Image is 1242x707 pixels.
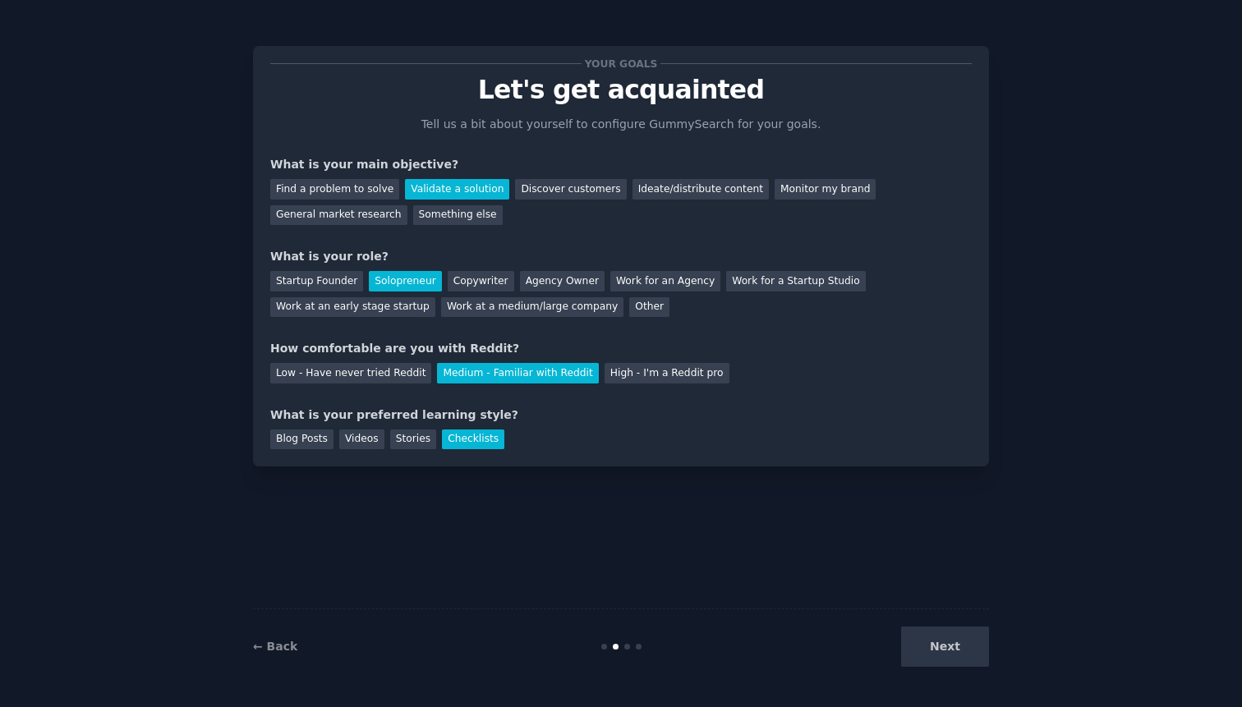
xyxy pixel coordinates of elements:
div: General market research [270,205,407,226]
div: How comfortable are you with Reddit? [270,340,972,357]
div: What is your role? [270,248,972,265]
div: Find a problem to solve [270,179,399,200]
div: What is your preferred learning style? [270,406,972,424]
a: ← Back [253,640,297,653]
div: Other [629,297,669,318]
div: Checklists [442,429,504,450]
span: Your goals [582,55,660,72]
div: Work for an Agency [610,271,720,292]
div: Something else [413,205,503,226]
div: Monitor my brand [775,179,876,200]
div: Startup Founder [270,271,363,292]
div: Copywriter [448,271,514,292]
div: Medium - Familiar with Reddit [437,363,598,383]
div: Solopreneur [369,271,441,292]
div: Work at a medium/large company [441,297,623,318]
div: Agency Owner [520,271,605,292]
div: Stories [390,429,436,450]
div: What is your main objective? [270,156,972,173]
div: Work for a Startup Studio [726,271,865,292]
div: Validate a solution [405,179,509,200]
p: Tell us a bit about yourself to configure GummySearch for your goals. [414,116,828,133]
div: Discover customers [515,179,626,200]
div: Ideate/distribute content [632,179,769,200]
p: Let's get acquainted [270,76,972,104]
div: Work at an early stage startup [270,297,435,318]
div: High - I'm a Reddit pro [605,363,729,383]
div: Videos [339,429,384,450]
div: Low - Have never tried Reddit [270,363,431,383]
div: Blog Posts [270,429,333,450]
